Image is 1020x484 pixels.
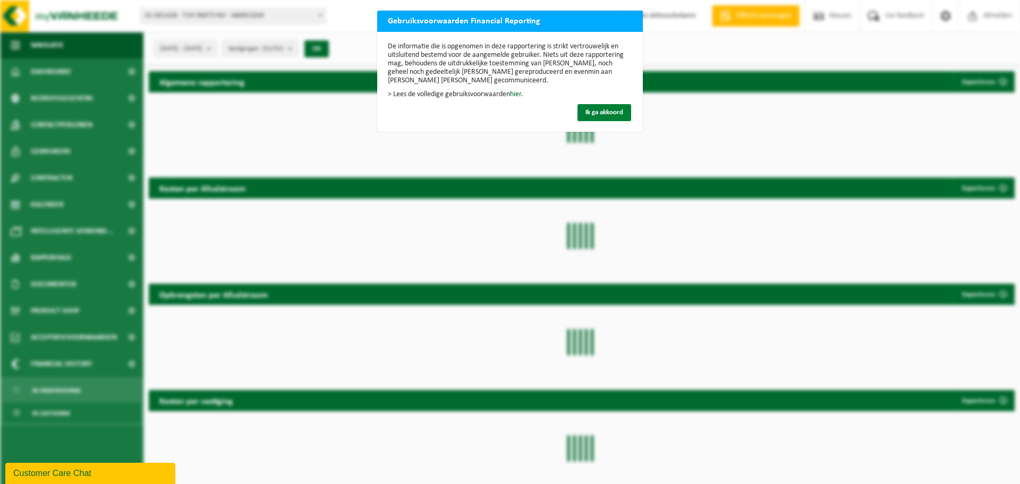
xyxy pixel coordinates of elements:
[388,90,632,99] p: > Lees de volledige gebruiksvoorwaarden .
[585,109,623,116] span: Ik ga akkoord
[377,11,551,31] h2: Gebruiksvoorwaarden Financial Reporting
[5,461,177,484] iframe: chat widget
[388,43,632,85] p: De informatie die is opgenomen in deze rapportering is strikt vertrouwelijk en uitsluitend bestem...
[510,90,521,98] a: hier
[577,104,631,121] button: Ik ga akkoord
